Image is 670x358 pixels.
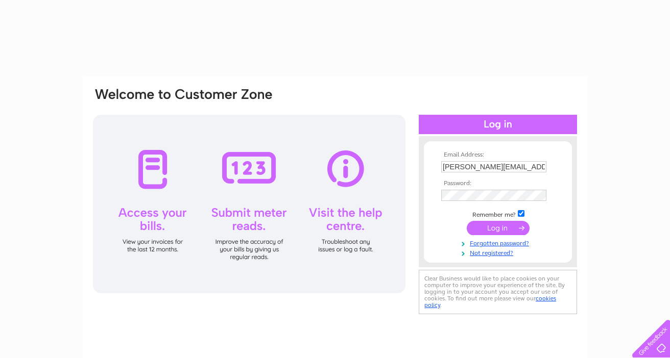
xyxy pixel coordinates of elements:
div: Clear Business would like to place cookies on your computer to improve your experience of the sit... [419,270,577,314]
a: Not registered? [441,247,557,257]
input: Submit [467,221,530,235]
th: Email Address: [439,151,557,159]
a: Forgotten password? [441,238,557,247]
td: Remember me? [439,209,557,219]
th: Password: [439,180,557,187]
a: cookies policy [424,295,556,309]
